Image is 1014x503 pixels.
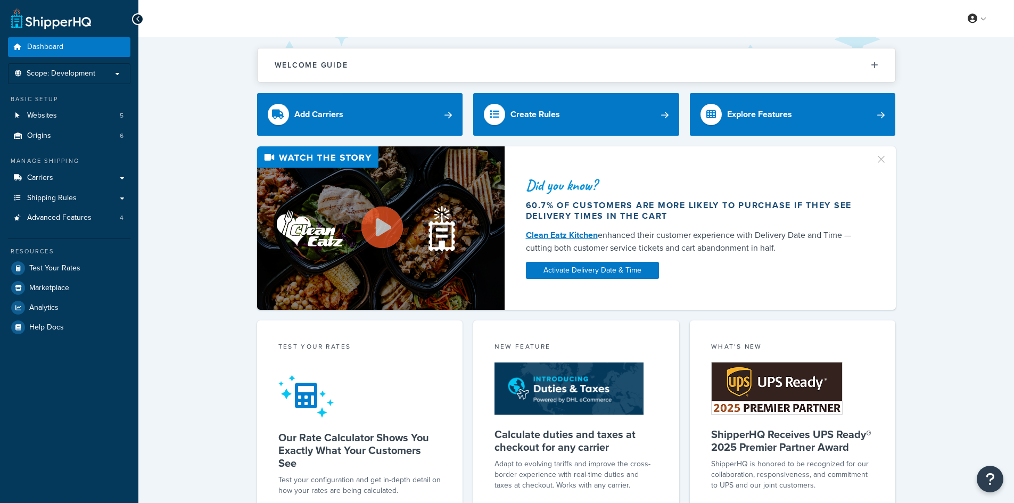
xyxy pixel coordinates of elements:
[8,168,130,188] a: Carriers
[27,174,53,183] span: Carriers
[8,318,130,337] a: Help Docs
[27,194,77,203] span: Shipping Rules
[711,459,875,491] p: ShipperHQ is honored to be recognized for our collaboration, responsiveness, and commitment to UP...
[278,475,442,496] div: Test your configuration and get in-depth detail on how your rates are being calculated.
[526,178,862,193] div: Did you know?
[29,284,69,293] span: Marketplace
[8,126,130,146] a: Origins6
[510,107,560,122] div: Create Rules
[711,428,875,453] h5: ShipperHQ Receives UPS Ready® 2025 Premier Partner Award
[29,264,80,273] span: Test Your Rates
[258,48,895,82] button: Welcome Guide
[8,298,130,317] a: Analytics
[27,69,95,78] span: Scope: Development
[120,213,123,222] span: 4
[29,323,64,332] span: Help Docs
[8,126,130,146] li: Origins
[690,93,896,136] a: Explore Features
[473,93,679,136] a: Create Rules
[294,107,343,122] div: Add Carriers
[27,43,63,52] span: Dashboard
[27,131,51,141] span: Origins
[526,262,659,279] a: Activate Delivery Date & Time
[8,156,130,166] div: Manage Shipping
[494,428,658,453] h5: Calculate duties and taxes at checkout for any carrier
[8,37,130,57] a: Dashboard
[27,111,57,120] span: Websites
[8,208,130,228] li: Advanced Features
[120,131,123,141] span: 6
[278,431,442,469] h5: Our Rate Calculator Shows You Exactly What Your Customers See
[727,107,792,122] div: Explore Features
[8,95,130,104] div: Basic Setup
[977,466,1003,492] button: Open Resource Center
[8,106,130,126] li: Websites
[8,247,130,256] div: Resources
[29,303,59,312] span: Analytics
[8,208,130,228] a: Advanced Features4
[526,229,598,241] a: Clean Eatz Kitchen
[8,106,130,126] a: Websites5
[494,342,658,354] div: New Feature
[711,342,875,354] div: What's New
[27,213,92,222] span: Advanced Features
[257,146,505,310] img: Video thumbnail
[526,229,862,254] div: enhanced their customer experience with Delivery Date and Time — cutting both customer service ti...
[120,111,123,120] span: 5
[278,342,442,354] div: Test your rates
[8,188,130,208] a: Shipping Rules
[8,259,130,278] a: Test Your Rates
[526,200,862,221] div: 60.7% of customers are more likely to purchase if they see delivery times in the cart
[257,93,463,136] a: Add Carriers
[8,278,130,298] a: Marketplace
[494,459,658,491] p: Adapt to evolving tariffs and improve the cross-border experience with real-time duties and taxes...
[275,61,348,69] h2: Welcome Guide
